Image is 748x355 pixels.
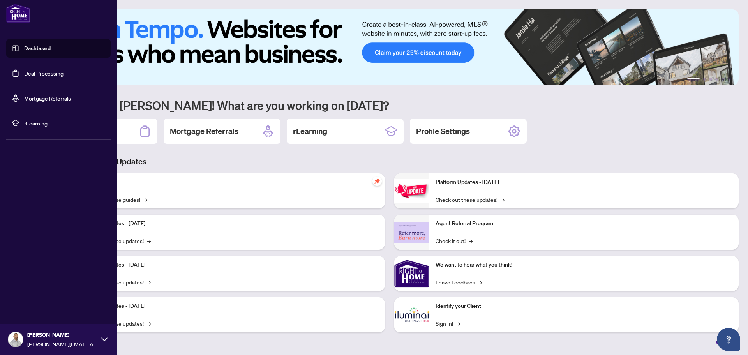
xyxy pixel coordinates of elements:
p: We want to hear what you think! [436,261,732,269]
p: Platform Updates - [DATE] [436,178,732,187]
span: pushpin [372,177,382,186]
a: Dashboard [24,45,51,52]
h1: Welcome back [PERSON_NAME]! What are you working on [DATE]? [41,98,739,113]
span: rLearning [24,119,105,127]
h2: rLearning [293,126,327,137]
span: → [147,278,151,286]
p: Platform Updates - [DATE] [82,219,379,228]
a: Sign In!→ [436,319,460,328]
button: Open asap [717,328,740,351]
span: → [143,195,147,204]
img: Platform Updates - June 23, 2025 [394,179,429,203]
img: Agent Referral Program [394,222,429,243]
a: Deal Processing [24,70,64,77]
p: Self-Help [82,178,379,187]
img: Identify your Client [394,297,429,332]
p: Agent Referral Program [436,219,732,228]
a: Mortgage Referrals [24,95,71,102]
h2: Mortgage Referrals [170,126,238,137]
img: Slide 0 [41,9,739,85]
button: 1 [687,78,700,81]
span: → [456,319,460,328]
img: logo [6,4,30,23]
button: 5 [722,78,725,81]
button: 4 [715,78,718,81]
img: Profile Icon [8,332,23,347]
h2: Profile Settings [416,126,470,137]
span: → [478,278,482,286]
a: Leave Feedback→ [436,278,482,286]
span: [PERSON_NAME] [27,330,97,339]
span: [PERSON_NAME][EMAIL_ADDRESS][DOMAIN_NAME] [27,340,97,348]
span: → [501,195,505,204]
a: Check it out!→ [436,237,473,245]
button: 2 [703,78,706,81]
p: Identify your Client [436,302,732,311]
span: → [147,237,151,245]
a: Check out these updates!→ [436,195,505,204]
span: → [147,319,151,328]
img: We want to hear what you think! [394,256,429,291]
span: → [469,237,473,245]
p: Platform Updates - [DATE] [82,261,379,269]
h3: Brokerage & Industry Updates [41,156,739,167]
p: Platform Updates - [DATE] [82,302,379,311]
button: 3 [709,78,712,81]
button: 6 [728,78,731,81]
